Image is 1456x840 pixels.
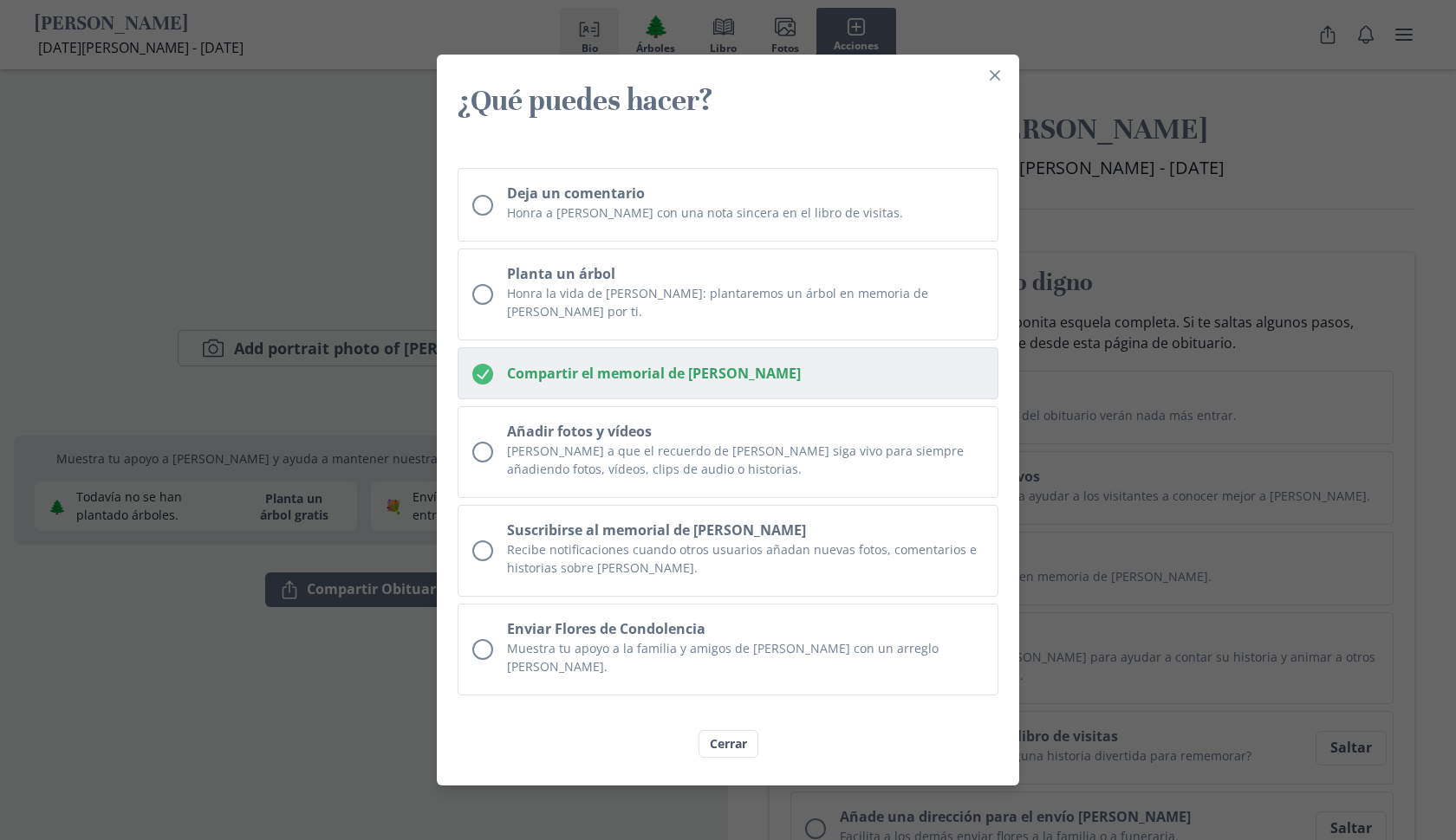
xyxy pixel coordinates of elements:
a: Enviar Flores de CondolenciaMuestra tu apoyo a la familia y amigos de [PERSON_NAME] con un arregl... [458,604,998,695]
p: Honra a [PERSON_NAME] con una nota sincera en el libro de visitas. [507,204,984,222]
button: Deja un comentarioHonra a [PERSON_NAME] con una nota sincera en el libro de visitas. [458,168,998,242]
h2: Suscribirse al memorial de [PERSON_NAME] [507,520,984,540]
h2: Compartir el memorial de [PERSON_NAME] [507,363,984,384]
p: Muestra tu apoyo a la familia y amigos de [PERSON_NAME] con un arreglo [PERSON_NAME]. [507,639,984,675]
button: Close [981,61,1009,89]
svg: Checked circle [472,364,493,384]
p: Recibe notificaciones cuando otros usuarios añadan nuevas fotos, comentarios e historias sobre [P... [507,540,984,577]
div: Unchecked circle [472,195,493,216]
h2: Enviar Flores de Condolencia [507,618,984,639]
ul: Checklist de acciones en el memorial [458,168,998,695]
div: Unchecked circle [472,284,493,305]
button: Suscribirse al memorial de [PERSON_NAME]Recibe notificaciones cuando otros usuarios añadan nuevas... [458,505,998,597]
div: Unchecked circle [472,442,493,462]
button: Cerrar [699,730,758,758]
h2: Añadir fotos y vídeos [507,421,984,442]
button: Planta un árbolHonra la vida de [PERSON_NAME]: plantaremos un árbol en memoria de [PERSON_NAME] p... [458,249,998,340]
button: Añadir fotos y vídeos[PERSON_NAME] a que el recuerdo de [PERSON_NAME] siga vivo para siempre añad... [458,406,998,498]
div: Unchecked circle [472,639,493,660]
h2: Planta un árbol [507,263,984,284]
button: Compartir el memorial de [PERSON_NAME] [458,347,998,399]
h2: Deja un comentario [507,183,984,204]
p: [PERSON_NAME] a que el recuerdo de [PERSON_NAME] siga vivo para siempre añadiendo fotos, vídeos, ... [507,442,984,478]
p: Honra la vida de [PERSON_NAME]: plantaremos un árbol en memoria de [PERSON_NAME] por ti. [507,284,984,320]
div: Unchecked circle [472,540,493,561]
h3: ¿Qué puedes hacer? [458,82,998,120]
